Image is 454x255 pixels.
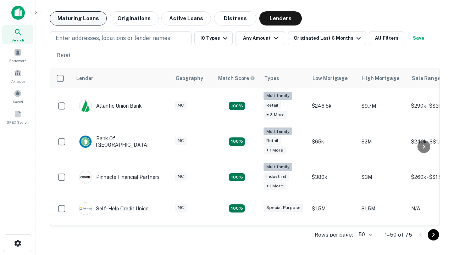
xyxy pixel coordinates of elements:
th: Geography [171,68,214,88]
button: All Filters [369,31,404,45]
div: 50 [356,229,373,240]
div: Matching Properties: 17, hasApolloMatch: undefined [229,137,245,146]
div: Pinnacle Financial Partners [79,171,160,183]
div: Multifamily [264,163,292,171]
td: $1.5M [308,195,358,222]
div: + 3 more [264,111,287,119]
div: High Mortgage [362,74,399,83]
a: Search [2,25,33,44]
th: High Mortgage [358,68,408,88]
div: Matching Properties: 10, hasApolloMatch: undefined [229,102,245,110]
div: Retail [264,137,281,145]
div: + 1 more [264,146,286,154]
h6: Match Score [218,74,254,82]
div: NC [175,101,187,109]
div: Industrial [264,172,289,181]
img: picture [79,136,92,148]
a: Borrowers [2,46,33,65]
button: 10 Types [194,31,233,45]
div: Lender [76,74,93,83]
button: Originations [110,11,159,25]
th: Capitalize uses an advanced AI algorithm to match your search with the best lender. The match sco... [214,68,260,88]
div: Types [264,74,279,83]
div: Atlantic Union Bank [79,100,142,112]
td: $65k [308,124,358,160]
p: 1–50 of 75 [385,231,412,239]
th: Low Mortgage [308,68,358,88]
div: Low Mortgage [312,74,348,83]
button: Lenders [259,11,302,25]
div: Bank Of [GEOGRAPHIC_DATA] [79,135,164,148]
div: Capitalize uses an advanced AI algorithm to match your search with the best lender. The match sco... [218,74,255,82]
a: Contacts [2,66,33,85]
iframe: Chat Widget [419,198,454,232]
div: Special Purpose [264,204,303,212]
div: Multifamily [264,92,292,100]
div: Originated Last 6 Months [294,34,363,42]
img: picture [79,171,92,183]
button: Active Loans [161,11,211,25]
div: NC [175,204,187,212]
th: Lender [72,68,171,88]
p: Enter addresses, locations or lender names [56,34,170,42]
td: $2M [358,124,408,160]
span: Borrowers [9,58,26,63]
span: SREO Search [7,119,29,125]
img: capitalize-icon.png [11,6,25,20]
button: Reset [52,48,75,62]
div: Self-help Credit Union [79,202,149,215]
td: $3M [358,159,408,195]
button: Any Amount [236,31,285,45]
div: Sale Range [412,74,441,83]
div: NC [175,172,187,181]
button: Go to next page [428,229,439,240]
span: Saved [13,99,23,104]
span: Contacts [11,78,25,84]
div: NC [175,137,187,145]
img: picture [79,100,92,112]
td: $246.5k [308,88,358,124]
button: Distress [214,11,256,25]
td: $9.7M [358,88,408,124]
button: Maturing Loans [50,11,107,25]
img: picture [79,203,92,215]
a: SREO Search [2,107,33,126]
td: $1.5M [358,195,408,222]
div: Geography [176,74,203,83]
th: Types [260,68,308,88]
button: Save your search to get updates of matches that match your search criteria. [407,31,430,45]
td: $380k [308,159,358,195]
button: Originated Last 6 Months [288,31,366,45]
div: Matching Properties: 11, hasApolloMatch: undefined [229,204,245,213]
a: Saved [2,87,33,106]
div: + 1 more [264,182,286,190]
button: Enter addresses, locations or lender names [50,31,192,45]
div: Retail [264,101,281,109]
div: Multifamily [264,127,292,136]
div: Matching Properties: 13, hasApolloMatch: undefined [229,173,245,182]
p: Rows per page: [315,231,353,239]
span: Search [11,37,24,43]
